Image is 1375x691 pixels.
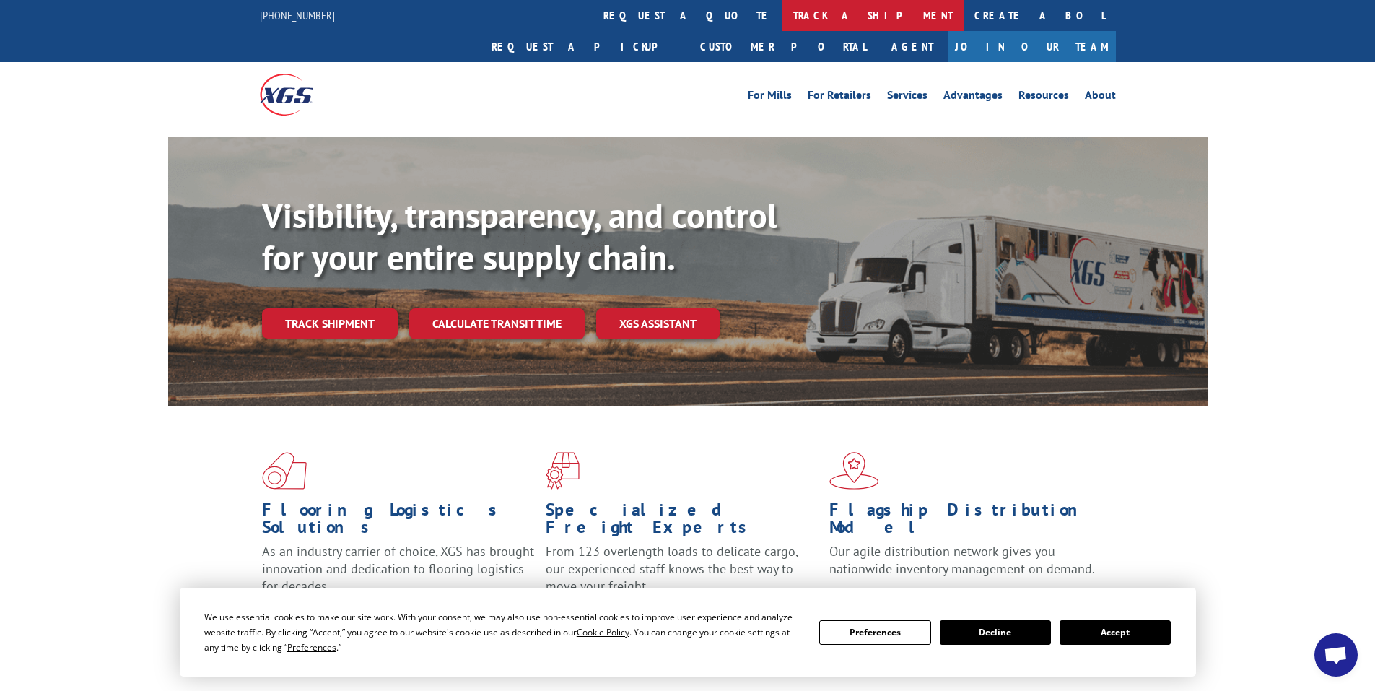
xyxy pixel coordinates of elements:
a: Join Our Team [948,31,1116,62]
img: xgs-icon-flagship-distribution-model-red [829,452,879,490]
img: xgs-icon-focused-on-flooring-red [546,452,580,490]
img: xgs-icon-total-supply-chain-intelligence-red [262,452,307,490]
span: Our agile distribution network gives you nationwide inventory management on demand. [829,543,1095,577]
a: Open chat [1314,633,1358,677]
a: Agent [877,31,948,62]
a: Calculate transit time [409,308,585,339]
a: XGS ASSISTANT [596,308,720,339]
span: Cookie Policy [577,626,629,638]
div: Cookie Consent Prompt [180,588,1196,677]
span: As an industry carrier of choice, XGS has brought innovation and dedication to flooring logistics... [262,543,534,594]
a: [PHONE_NUMBER] [260,8,335,22]
a: Request a pickup [481,31,689,62]
span: Preferences [287,641,336,653]
h1: Specialized Freight Experts [546,501,819,543]
div: We use essential cookies to make our site work. With your consent, we may also use non-essential ... [204,609,802,655]
a: Services [887,90,927,105]
button: Decline [940,620,1051,645]
h1: Flagship Distribution Model [829,501,1102,543]
p: From 123 overlength loads to delicate cargo, our experienced staff knows the best way to move you... [546,543,819,607]
b: Visibility, transparency, and control for your entire supply chain. [262,193,777,279]
a: For Retailers [808,90,871,105]
a: For Mills [748,90,792,105]
a: Advantages [943,90,1003,105]
button: Accept [1060,620,1171,645]
button: Preferences [819,620,930,645]
a: Resources [1018,90,1069,105]
h1: Flooring Logistics Solutions [262,501,535,543]
a: Track shipment [262,308,398,339]
a: Customer Portal [689,31,877,62]
a: About [1085,90,1116,105]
